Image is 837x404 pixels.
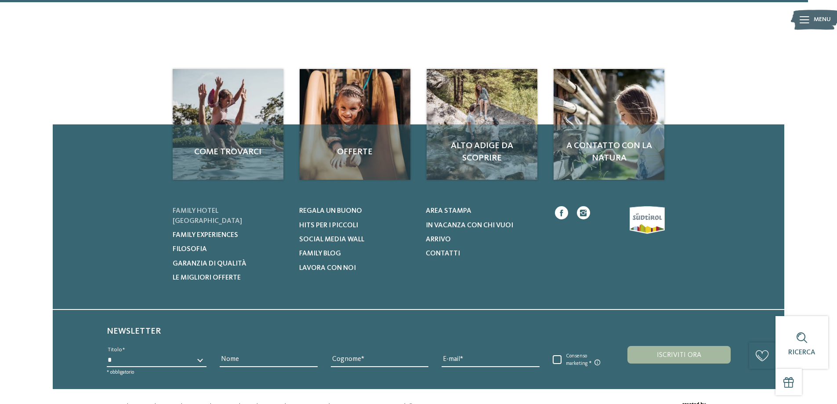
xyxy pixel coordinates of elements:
span: Newsletter [107,327,161,336]
span: Arrivo [426,236,451,243]
span: Filosofia [173,246,207,253]
span: Family Blog [299,250,341,257]
a: Family Blog [299,249,415,258]
img: Hotel con spa per bambini: è tempo di coccole! [173,69,283,180]
span: Hits per i piccoli [299,222,358,229]
a: In vacanza con chi vuoi [426,221,541,230]
img: Hotel con spa per bambini: è tempo di coccole! [554,69,664,180]
a: Hotel con spa per bambini: è tempo di coccole! Alto Adige da scoprire [427,69,537,180]
span: Ricerca [788,349,815,356]
a: Regala un buono [299,206,415,216]
span: Le migliori offerte [173,274,241,281]
span: In vacanza con chi vuoi [426,222,513,229]
a: Le migliori offerte [173,273,288,283]
a: Garanzia di qualità [173,259,288,269]
a: Area stampa [426,206,541,216]
span: Regala un buono [299,207,362,215]
img: Hotel con spa per bambini: è tempo di coccole! [300,69,410,180]
span: Family experiences [173,232,238,239]
span: Come trovarci [181,146,275,158]
span: Contatti [426,250,460,257]
span: Alto Adige da scoprire [435,140,529,164]
span: A contatto con la natura [562,140,656,164]
span: Family hotel [GEOGRAPHIC_DATA] [173,207,242,224]
a: Hits per i piccoli [299,221,415,230]
a: Arrivo [426,235,541,244]
a: Contatti [426,249,541,258]
span: Lavora con noi [299,265,356,272]
a: Hotel con spa per bambini: è tempo di coccole! Offerte [300,69,410,180]
span: Area stampa [426,207,471,215]
a: Hotel con spa per bambini: è tempo di coccole! A contatto con la natura [554,69,664,180]
img: Hotel con spa per bambini: è tempo di coccole! [427,69,537,180]
span: Iscriviti ora [657,352,701,359]
a: Filosofia [173,244,288,254]
span: * obbligatorio [107,370,134,375]
a: Family hotel [GEOGRAPHIC_DATA] [173,206,288,226]
span: Consenso marketing [562,353,608,367]
span: Offerte [308,146,402,158]
a: Social Media Wall [299,235,415,244]
button: Iscriviti ora [627,346,730,364]
a: Hotel con spa per bambini: è tempo di coccole! Come trovarci [173,69,283,180]
a: Family experiences [173,230,288,240]
span: Social Media Wall [299,236,364,243]
span: Garanzia di qualità [173,260,246,267]
a: Lavora con noi [299,263,415,273]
